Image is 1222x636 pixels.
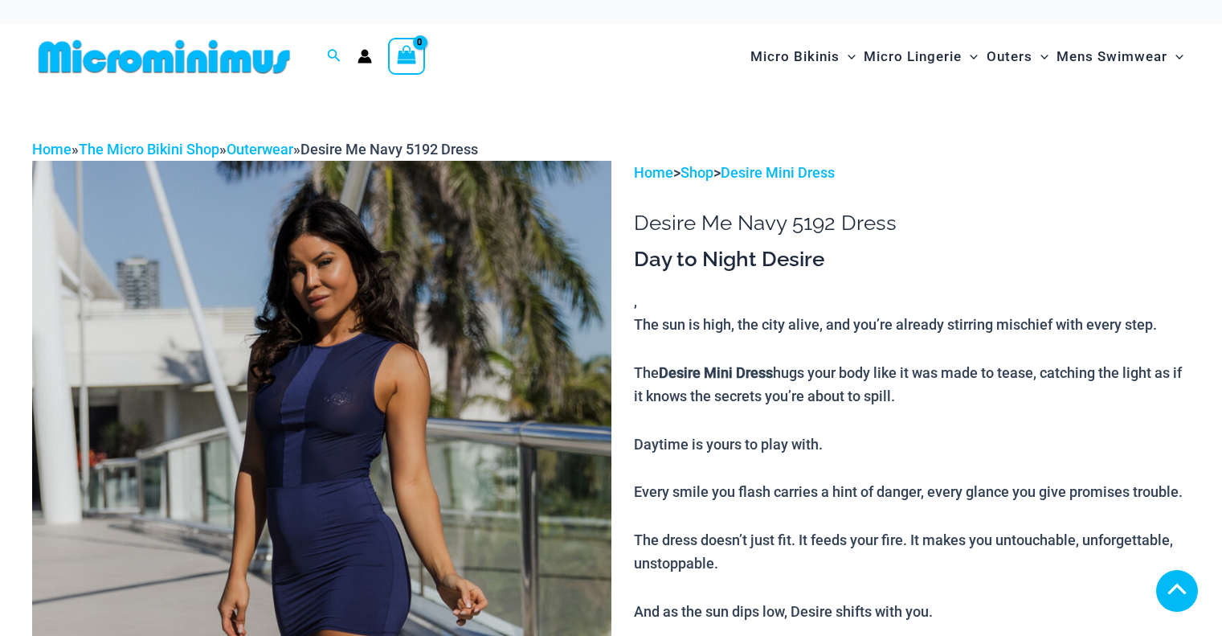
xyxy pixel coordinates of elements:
[300,141,478,158] span: Desire Me Navy 5192 Dress
[860,32,982,81] a: Micro LingerieMenu ToggleMenu Toggle
[746,32,860,81] a: Micro BikinisMenu ToggleMenu Toggle
[1052,32,1187,81] a: Mens SwimwearMenu ToggleMenu Toggle
[987,36,1032,77] span: Outers
[721,164,835,181] a: Desire Mini Dress
[962,36,978,77] span: Menu Toggle
[659,364,773,381] b: Desire Mini Dress
[79,141,219,158] a: The Micro Bikini Shop
[634,211,1190,236] h1: Desire Me Navy 5192 Dress
[1167,36,1183,77] span: Menu Toggle
[840,36,856,77] span: Menu Toggle
[32,141,72,158] a: Home
[750,36,840,77] span: Micro Bikinis
[327,47,341,67] a: Search icon link
[744,30,1190,84] nav: Site Navigation
[864,36,962,77] span: Micro Lingerie
[1032,36,1048,77] span: Menu Toggle
[32,39,296,75] img: MM SHOP LOGO FLAT
[634,164,673,181] a: Home
[32,141,478,158] span: » » »
[634,246,1190,273] h3: Day to Night Desire
[983,32,1052,81] a: OutersMenu ToggleMenu Toggle
[227,141,293,158] a: Outerwear
[388,38,425,75] a: View Shopping Cart, empty
[680,164,713,181] a: Shop
[1056,36,1167,77] span: Mens Swimwear
[634,161,1190,185] p: > >
[358,49,372,64] a: Account icon link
